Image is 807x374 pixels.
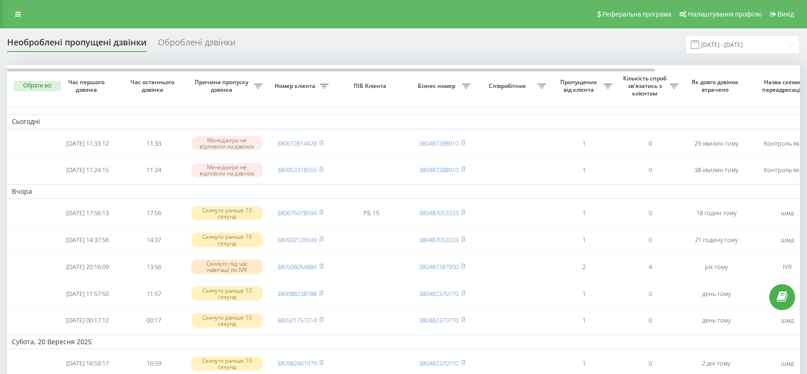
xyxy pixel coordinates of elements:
span: Номер клієнта [272,82,320,90]
a: 380487053333 [419,209,459,217]
div: Скинуто раніше 10 секунд [191,313,262,328]
td: 1 [551,281,617,306]
span: Пропущених від клієнта [555,78,604,93]
td: 1 [551,308,617,333]
td: 1 [551,157,617,183]
td: РБ 15 [333,200,409,226]
a: 380932126599 [277,235,317,244]
button: Обрати всі [14,81,61,91]
a: 380672814428 [277,139,317,148]
td: 29 хвилин тому [683,131,749,156]
a: 380506054886 [277,262,317,271]
td: 4 [617,254,683,279]
span: Причина пропуску дзвінка [191,78,254,93]
span: Налаштування профілю [688,10,762,18]
a: 380953318555 [277,165,317,174]
td: [DATE] 20:16:09 [54,254,121,279]
span: Як довго дзвінок втрачено [691,78,742,93]
a: 380487288910 [419,139,459,148]
td: 00:17 [121,308,187,333]
td: 0 [617,227,683,252]
td: 0 [617,281,683,306]
td: 2 [551,254,617,279]
div: Менеджери не відповіли на дзвінок [191,163,262,177]
td: 11:33 [121,131,187,156]
td: день тому [683,281,749,306]
div: Скинуто раніше 10 секунд [191,206,262,220]
td: рік тому [683,254,749,279]
a: 380688238788 [277,289,317,298]
span: Час першого дзвінка [62,78,113,93]
td: 17:56 [121,200,187,226]
td: 38 хвилин тому [683,157,749,183]
td: 1 [551,131,617,156]
span: ПІБ Клієнта [341,82,401,90]
div: Скинуто раніше 10 секунд [191,357,262,371]
td: [DATE] 11:33:12 [54,131,121,156]
a: 380675078594 [277,209,317,217]
a: 380982661979 [277,359,317,367]
td: [DATE] 14:37:56 [54,227,121,252]
td: 1 [551,227,617,252]
td: [DATE] 11:24:15 [54,157,121,183]
div: Менеджери не відповіли на дзвінок [191,136,262,150]
div: Скинуто під час навігації по IVR [191,260,262,274]
span: Бізнес номер [414,82,462,90]
td: 0 [617,131,683,156]
div: Оброблені дзвінки [158,37,235,52]
td: [DATE] 00:17:12 [54,308,121,333]
a: 380487287000 [419,262,459,271]
td: день тому [683,308,749,333]
span: Реферальна програма [602,10,672,18]
td: [DATE] 11:57:50 [54,281,121,306]
div: Необроблені пропущені дзвінки [7,37,147,52]
a: 380482370770 [419,359,459,367]
div: Скинуто раніше 10 секунд [191,233,262,247]
td: 11:57 [121,281,187,306]
td: 0 [617,200,683,226]
td: 11:24 [121,157,187,183]
span: Співробітник [480,82,538,90]
span: Вихід [778,10,794,18]
td: 0 [617,308,683,333]
td: 21 годину тому [683,227,749,252]
td: 0 [617,157,683,183]
td: 1 [551,200,617,226]
a: 380487053333 [419,235,459,244]
a: 380482370770 [419,289,459,298]
td: 18 годин тому [683,200,749,226]
a: 380501757214 [277,316,317,324]
td: 14:37 [121,227,187,252]
td: 13:56 [121,254,187,279]
a: 380482370770 [419,316,459,324]
a: 380487288910 [419,165,459,174]
span: Кількість спроб зв'язатись з клієнтом [622,75,670,97]
div: Скинуто раніше 10 секунд [191,287,262,301]
span: Час останнього дзвінка [128,78,179,93]
td: [DATE] 17:56:13 [54,200,121,226]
